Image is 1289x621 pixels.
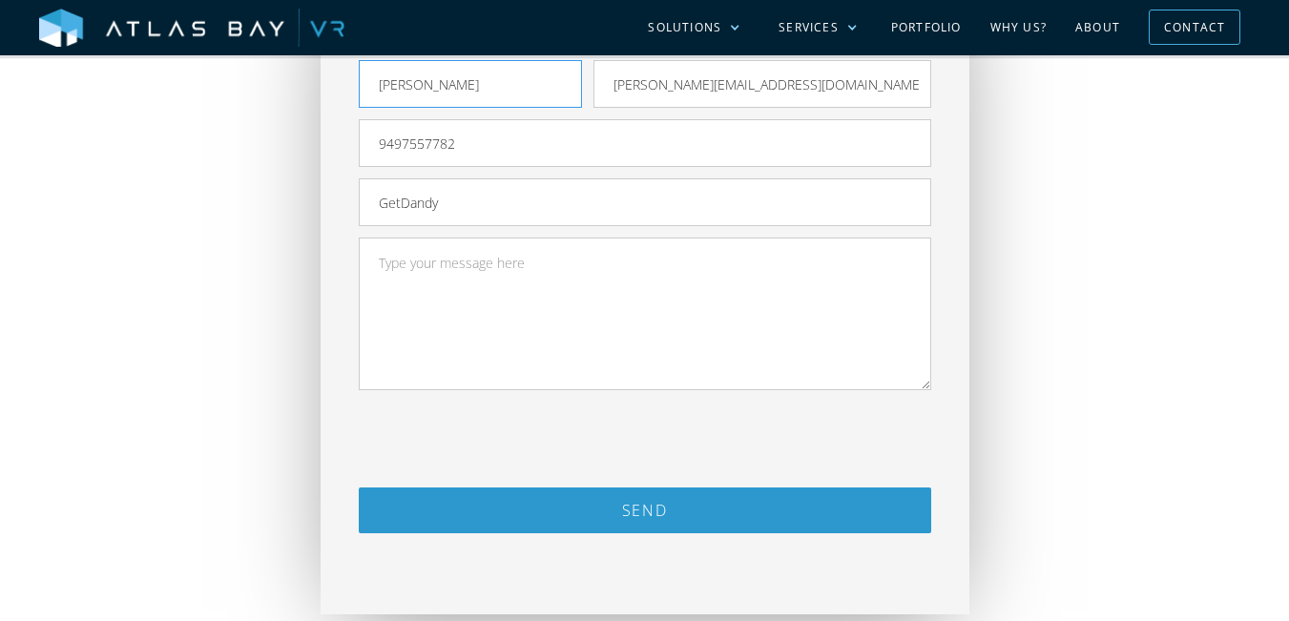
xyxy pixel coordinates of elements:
[1164,12,1225,42] div: Contact
[1149,10,1240,45] a: Contact
[359,60,931,590] form: Contact Form
[500,402,790,476] iframe: reCAPTCHA
[359,178,931,226] input: Company Name
[779,19,839,36] div: Services
[648,19,721,36] div: Solutions
[359,119,931,167] input: Phone Number (optional)
[359,60,582,108] input: Name
[39,9,344,49] img: Atlas Bay VR Logo
[359,487,931,533] input: Send
[593,60,931,108] input: Email Address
